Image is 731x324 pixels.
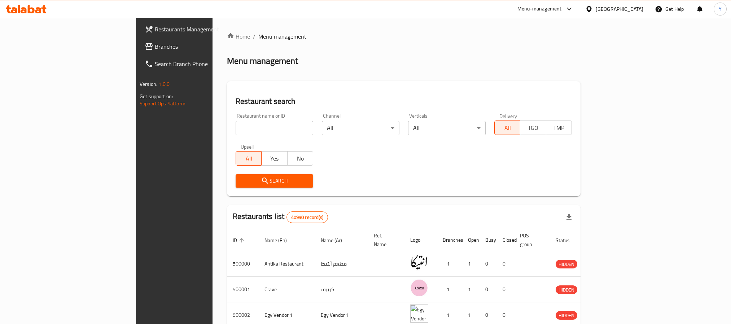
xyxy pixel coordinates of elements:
[236,121,313,135] input: Search for restaurant name or ID..
[155,60,252,68] span: Search Branch Phone
[239,153,259,164] span: All
[517,5,562,13] div: Menu-management
[404,229,437,251] th: Logo
[264,153,284,164] span: Yes
[498,123,517,133] span: All
[410,253,428,271] img: Antika Restaurant
[556,311,577,320] span: HIDDEN
[497,229,514,251] th: Closed
[437,229,462,251] th: Branches
[139,38,258,55] a: Branches
[556,286,577,294] span: HIDDEN
[287,151,313,166] button: No
[546,121,572,135] button: TMP
[462,277,480,302] td: 1
[462,229,480,251] th: Open
[497,251,514,277] td: 0
[549,123,569,133] span: TMP
[236,151,262,166] button: All
[315,277,368,302] td: كرييف
[140,92,173,101] span: Get support on:
[437,251,462,277] td: 1
[259,251,315,277] td: Antika Restaurant
[410,279,428,297] img: Crave
[155,25,252,34] span: Restaurants Management
[499,113,517,118] label: Delivery
[286,211,328,223] div: Total records count
[236,96,572,107] h2: Restaurant search
[480,251,497,277] td: 0
[462,251,480,277] td: 1
[227,32,581,41] nav: breadcrumb
[374,231,396,249] span: Ref. Name
[410,305,428,323] img: Egy Vendor 1
[258,32,306,41] span: Menu management
[322,121,399,135] div: All
[233,236,246,245] span: ID
[321,236,351,245] span: Name (Ar)
[139,55,258,73] a: Search Branch Phone
[236,174,313,188] button: Search
[408,121,486,135] div: All
[480,277,497,302] td: 0
[520,231,541,249] span: POS group
[480,229,497,251] th: Busy
[264,236,296,245] span: Name (En)
[556,260,577,268] span: HIDDEN
[437,277,462,302] td: 1
[494,121,520,135] button: All
[719,5,722,13] span: Y
[155,42,252,51] span: Branches
[140,79,157,89] span: Version:
[241,144,254,149] label: Upsell
[556,285,577,294] div: HIDDEN
[139,21,258,38] a: Restaurants Management
[290,153,310,164] span: No
[140,99,185,108] a: Support.OpsPlatform
[520,121,546,135] button: TGO
[556,236,579,245] span: Status
[241,176,307,185] span: Search
[560,209,578,226] div: Export file
[497,277,514,302] td: 0
[596,5,643,13] div: [GEOGRAPHIC_DATA]
[227,55,298,67] h2: Menu management
[259,277,315,302] td: Crave
[287,214,328,221] span: 40990 record(s)
[523,123,543,133] span: TGO
[261,151,287,166] button: Yes
[158,79,170,89] span: 1.0.0
[233,211,328,223] h2: Restaurants list
[315,251,368,277] td: مطعم أنتيكا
